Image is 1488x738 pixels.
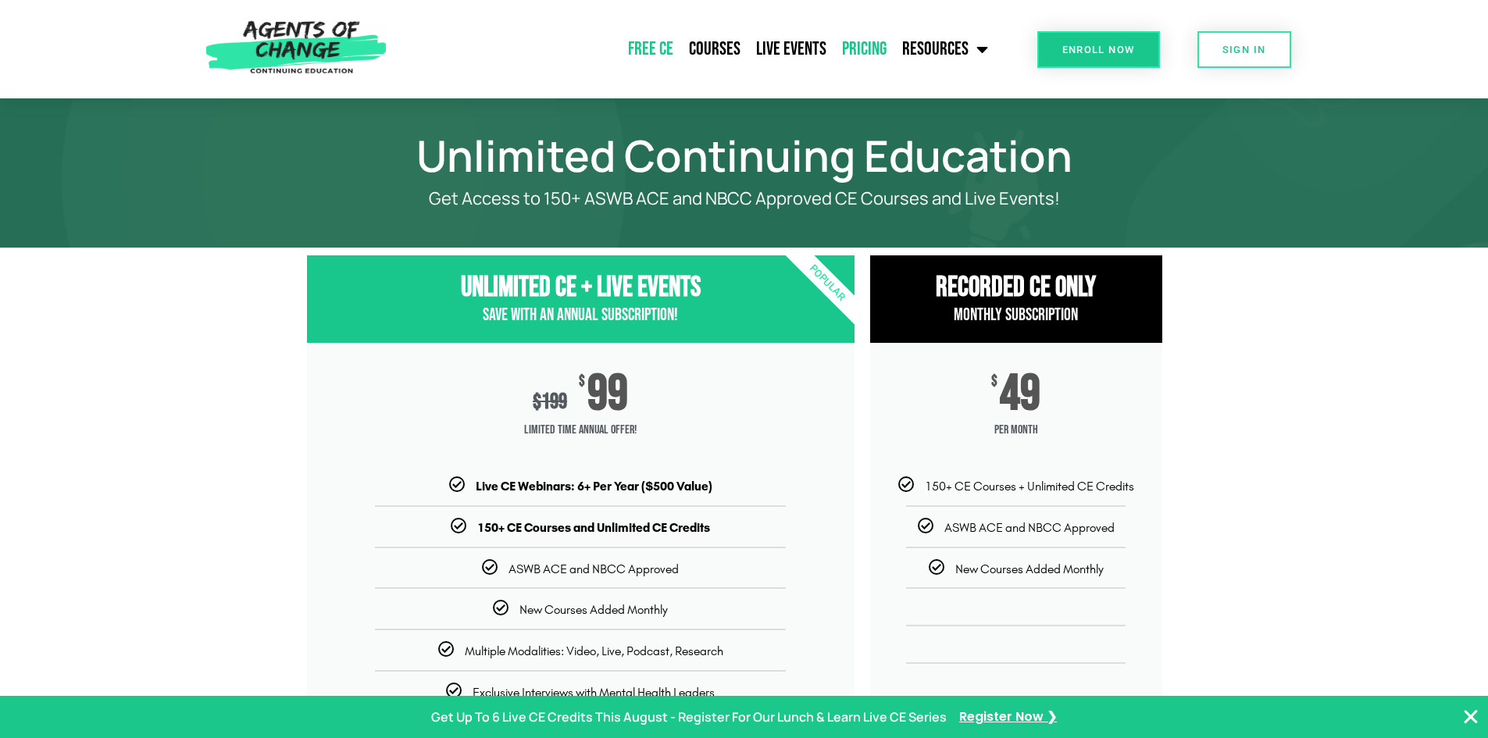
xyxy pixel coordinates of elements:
[477,520,710,535] b: 150+ CE Courses and Unlimited CE Credits
[620,30,681,69] a: Free CE
[519,602,668,617] span: New Courses Added Monthly
[991,374,997,390] span: $
[1000,374,1040,415] span: 49
[681,30,748,69] a: Courses
[870,271,1162,305] h3: RECORDED CE ONly
[954,305,1078,326] span: Monthly Subscription
[834,30,894,69] a: Pricing
[737,193,917,373] div: Popular
[870,415,1162,446] span: per month
[473,685,715,700] span: Exclusive Interviews with Mental Health Leaders
[1037,31,1160,68] a: Enroll Now
[1461,708,1480,726] button: Close Banner
[431,706,947,729] p: Get Up To 6 Live CE Credits This August - Register For Our Lunch & Learn Live CE Series
[587,374,628,415] span: 99
[465,644,723,658] span: Multiple Modalities: Video, Live, Podcast, Research
[483,305,678,326] span: Save with an Annual Subscription!
[307,415,855,446] span: Limited Time Annual Offer!
[299,137,1190,173] h1: Unlimited Continuing Education
[1197,31,1291,68] a: SIGN IN
[362,189,1127,209] p: Get Access to 150+ ASWB ACE and NBCC Approved CE Courses and Live Events!
[533,389,541,415] span: $
[955,562,1104,576] span: New Courses Added Monthly
[894,30,996,69] a: Resources
[533,389,567,415] div: 199
[748,30,834,69] a: Live Events
[476,479,712,494] b: Live CE Webinars: 6+ Per Year ($500 Value)
[1062,45,1135,55] span: Enroll Now
[959,706,1057,729] a: Register Now ❯
[307,271,855,305] h3: Unlimited CE + Live Events
[394,30,996,69] nav: Menu
[579,374,585,390] span: $
[944,520,1115,535] span: ASWB ACE and NBCC Approved
[1222,45,1266,55] span: SIGN IN
[508,562,679,576] span: ASWB ACE and NBCC Approved
[925,479,1134,494] span: 150+ CE Courses + Unlimited CE Credits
